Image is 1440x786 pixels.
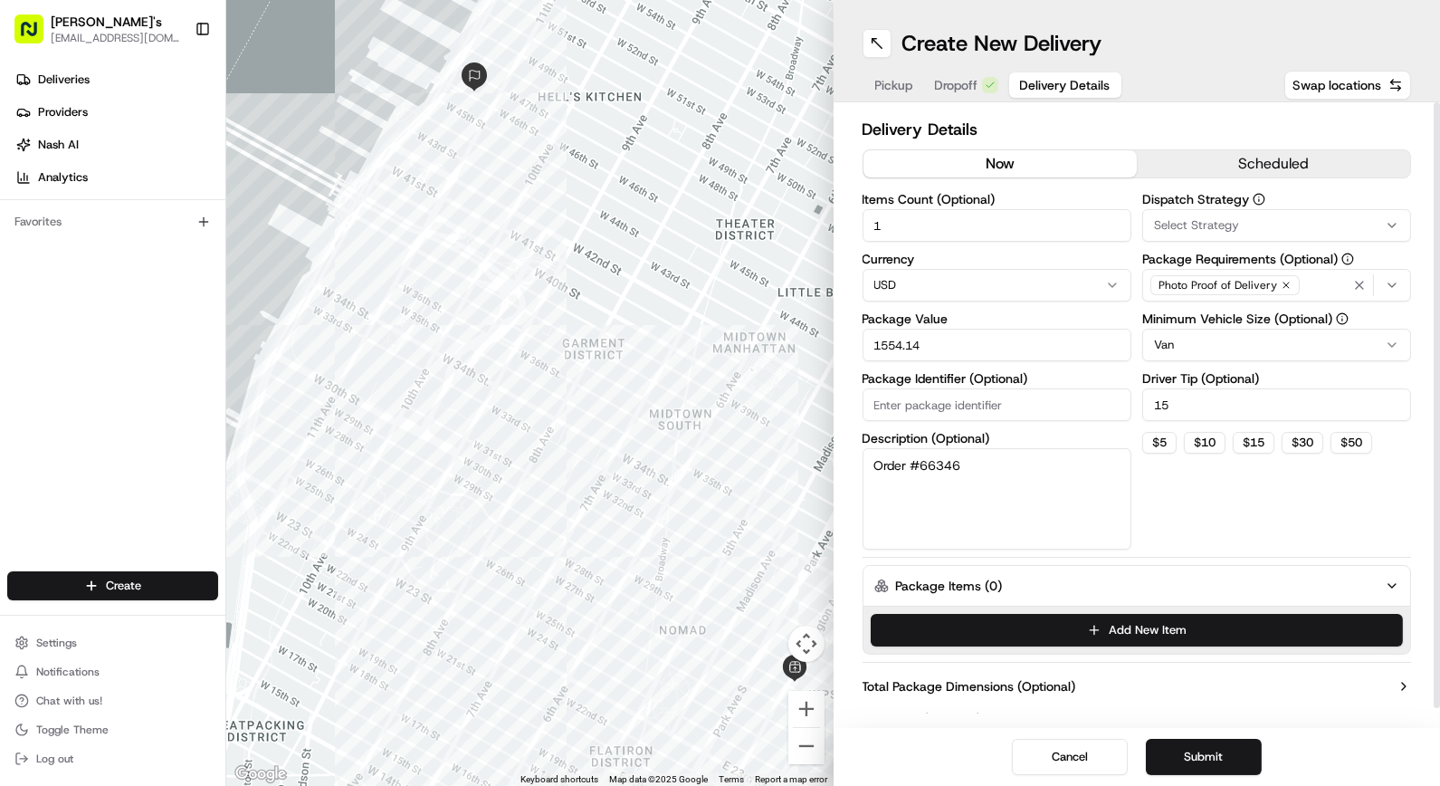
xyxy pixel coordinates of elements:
[7,630,218,656] button: Settings
[521,773,599,786] button: Keyboard shortcuts
[7,659,218,685] button: Notifications
[7,98,225,127] a: Providers
[1336,312,1349,325] button: Minimum Vehicle Size (Optional)
[863,677,1076,695] label: Total Package Dimensions (Optional)
[1142,269,1411,302] button: Photo Proof of Delivery
[36,723,109,737] span: Toggle Theme
[1137,150,1410,177] button: scheduled
[863,565,1412,607] button: Package Items (0)
[171,405,291,423] span: API Documentation
[1284,71,1411,100] button: Swap locations
[788,626,825,662] button: Map camera controls
[18,264,47,292] img: Liam S.
[11,398,146,430] a: 📗Knowledge Base
[1341,253,1354,265] button: Package Requirements (Optional)
[36,665,100,679] span: Notifications
[1159,278,1277,292] span: Photo Proof of Delivery
[51,13,162,31] button: [PERSON_NAME]'s
[1330,432,1372,454] button: $50
[863,448,1131,550] textarea: Order #66346
[281,232,329,254] button: See all
[756,774,828,784] a: Report a map error
[7,688,218,714] button: Chat with us!
[38,169,88,186] span: Analytics
[38,173,71,206] img: 5e9a9d7314ff4150bce227a61376b483.jpg
[7,571,218,600] button: Create
[18,72,329,101] p: Welcome 👋
[1012,739,1128,775] button: Cancel
[1142,209,1411,242] button: Select Strategy
[863,117,1412,142] h2: Delivery Details
[863,677,1412,695] button: Total Package Dimensions (Optional)
[18,18,54,54] img: Nash
[863,312,1131,325] label: Package Value
[36,405,138,423] span: Knowledge Base
[56,330,193,344] span: Wisdom [PERSON_NAME]
[7,163,225,192] a: Analytics
[18,235,121,250] div: Past conversations
[610,774,709,784] span: Map data ©2025 Google
[1154,217,1239,234] span: Select Strategy
[7,746,218,772] button: Log out
[81,191,249,206] div: We're available if you need us!
[36,694,102,708] span: Chat with us!
[720,774,745,784] a: Terms (opens in new tab)
[1142,388,1411,421] input: Enter driver tip amount
[231,762,291,786] img: Google
[128,448,219,463] a: Powered byPylon
[36,636,77,650] span: Settings
[863,209,1131,242] input: Enter number of items
[153,407,167,421] div: 💻
[7,130,225,159] a: Nash AI
[7,65,225,94] a: Deliveries
[160,281,197,295] span: [DATE]
[206,330,243,344] span: [DATE]
[935,76,978,94] span: Dropoff
[1292,76,1381,94] span: Swap locations
[863,388,1131,421] input: Enter package identifier
[36,282,51,296] img: 1736555255976-a54dd68f-1ca7-489b-9aae-adbdc363a1c4
[788,728,825,764] button: Zoom out
[1142,372,1411,385] label: Driver Tip (Optional)
[1282,432,1323,454] button: $30
[56,281,147,295] span: [PERSON_NAME]
[1142,312,1411,325] label: Minimum Vehicle Size (Optional)
[106,578,141,594] span: Create
[51,31,180,45] button: [EMAIL_ADDRESS][DOMAIN_NAME]
[788,691,825,727] button: Zoom in
[863,150,1137,177] button: now
[38,72,90,88] span: Deliveries
[150,281,157,295] span: •
[7,207,218,236] div: Favorites
[231,762,291,786] a: Open this area in Google Maps (opens a new window)
[1142,193,1411,206] label: Dispatch Strategy
[81,173,297,191] div: Start new chat
[18,173,51,206] img: 1736555255976-a54dd68f-1ca7-489b-9aae-adbdc363a1c4
[863,193,1131,206] label: Items Count (Optional)
[18,407,33,421] div: 📗
[1184,432,1225,454] button: $10
[146,398,298,430] a: 💻API Documentation
[863,710,1412,728] button: Advanced (Optional)
[7,717,218,743] button: Toggle Theme
[47,117,299,136] input: Clear
[902,29,1102,58] h1: Create New Delivery
[1253,193,1265,206] button: Dispatch Strategy
[863,329,1131,361] input: Enter package value
[863,710,982,728] label: Advanced (Optional)
[7,7,187,51] button: [PERSON_NAME]'s[EMAIL_ADDRESS][DOMAIN_NAME]
[1142,432,1177,454] button: $5
[36,752,73,766] span: Log out
[863,372,1131,385] label: Package Identifier (Optional)
[875,76,913,94] span: Pickup
[36,331,51,345] img: 1736555255976-a54dd68f-1ca7-489b-9aae-adbdc363a1c4
[38,137,79,153] span: Nash AI
[871,614,1404,647] button: Add New Item
[863,253,1131,265] label: Currency
[1142,253,1411,265] label: Package Requirements (Optional)
[308,178,329,200] button: Start new chat
[196,330,203,344] span: •
[896,577,1003,595] label: Package Items ( 0 )
[1146,739,1262,775] button: Submit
